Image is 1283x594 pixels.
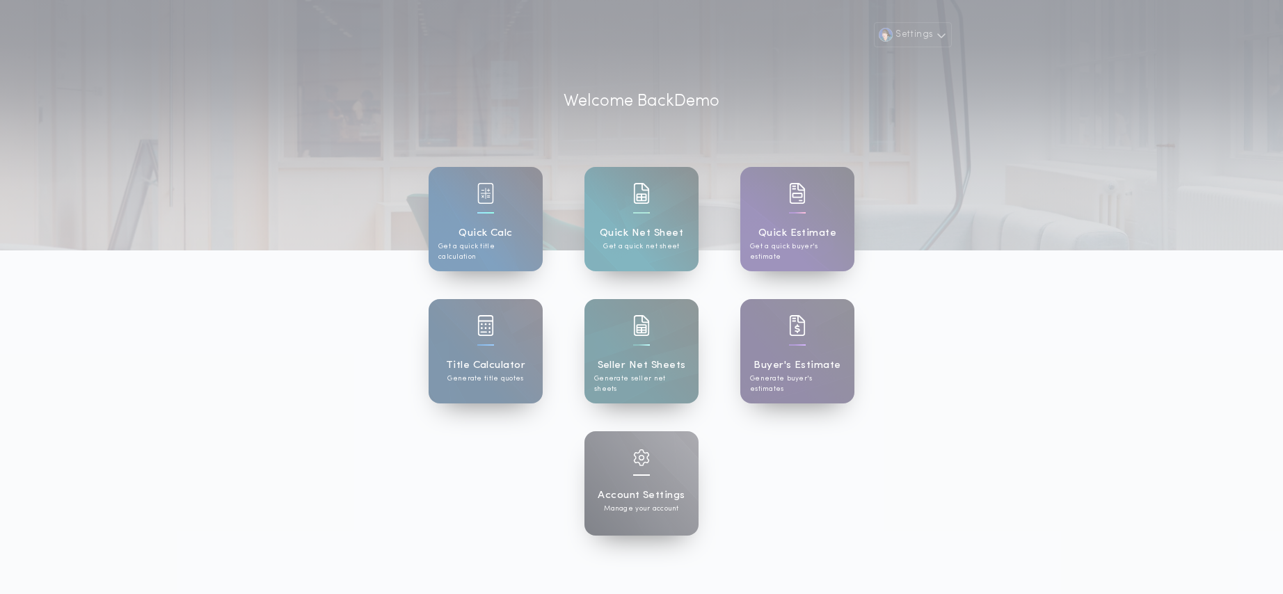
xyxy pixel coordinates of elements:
[874,22,952,47] button: Settings
[604,504,678,514] p: Manage your account
[740,167,854,271] a: card iconQuick EstimateGet a quick buyer's estimate
[789,183,806,204] img: card icon
[584,167,699,271] a: card iconQuick Net SheetGet a quick net sheet
[446,358,525,374] h1: Title Calculator
[594,374,689,394] p: Generate seller net sheets
[438,241,533,262] p: Get a quick title calculation
[633,183,650,204] img: card icon
[758,225,837,241] h1: Quick Estimate
[789,315,806,336] img: card icon
[598,488,685,504] h1: Account Settings
[600,225,683,241] h1: Quick Net Sheet
[598,358,686,374] h1: Seller Net Sheets
[740,299,854,403] a: card iconBuyer's EstimateGenerate buyer's estimates
[584,299,699,403] a: card iconSeller Net SheetsGenerate seller net sheets
[447,374,523,384] p: Generate title quotes
[477,183,494,204] img: card icon
[429,299,543,403] a: card iconTitle CalculatorGenerate title quotes
[750,374,845,394] p: Generate buyer's estimates
[477,315,494,336] img: card icon
[750,241,845,262] p: Get a quick buyer's estimate
[754,358,840,374] h1: Buyer's Estimate
[564,89,719,114] p: Welcome Back Demo
[584,431,699,536] a: card iconAccount SettingsManage your account
[633,449,650,466] img: card icon
[459,225,513,241] h1: Quick Calc
[429,167,543,271] a: card iconQuick CalcGet a quick title calculation
[879,28,893,42] img: user avatar
[603,241,679,252] p: Get a quick net sheet
[633,315,650,336] img: card icon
